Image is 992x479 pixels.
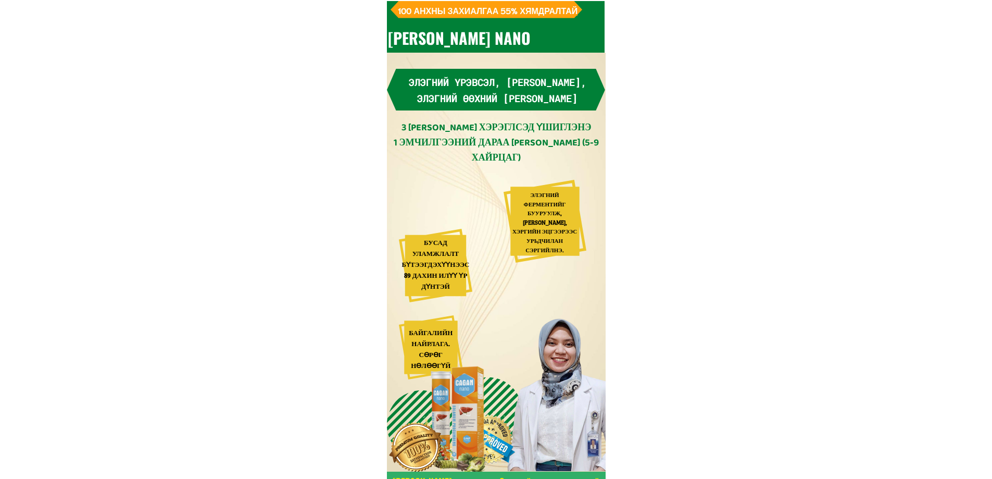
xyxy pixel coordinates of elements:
[391,121,602,166] div: 3 [PERSON_NAME] ХЭРЭГЛСЭД ҮШИГЛЭНЭ 1 ЭМЧИЛГЭЭНИЙ ДАРАА [PERSON_NAME] (5-9 ХАЙРЦАГ)
[398,5,577,16] span: 100 АНХНЫ ЗАХИАЛГАА 55% ХЯМДРАЛТАЙ
[401,328,460,372] div: БАЙГАЛИЙН НАЙРЛАГА. СӨРӨГ НӨЛӨӨГҮЙ
[388,26,533,51] h3: [PERSON_NAME] NANO
[402,238,470,292] div: БУСАД УЛАМЖЛАЛТ БҮТЭЭГДЭХҮҮНЭЭС 89 ДАХИН ИЛҮҮ ҮР ДҮНТЭЙ
[391,75,604,106] h3: Элэгний үрэвсэл, [PERSON_NAME], элэгний өөхний [PERSON_NAME]
[511,191,579,255] div: ЭЛЭГНИЙ ФЕРМЕНТИЙГ БУУРУУЛЖ, [PERSON_NAME], ХЭРГИЙН ЭЦГЭЭРЭЭС УРЬДЧИЛАН СЭРГИЙЛНЭ.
